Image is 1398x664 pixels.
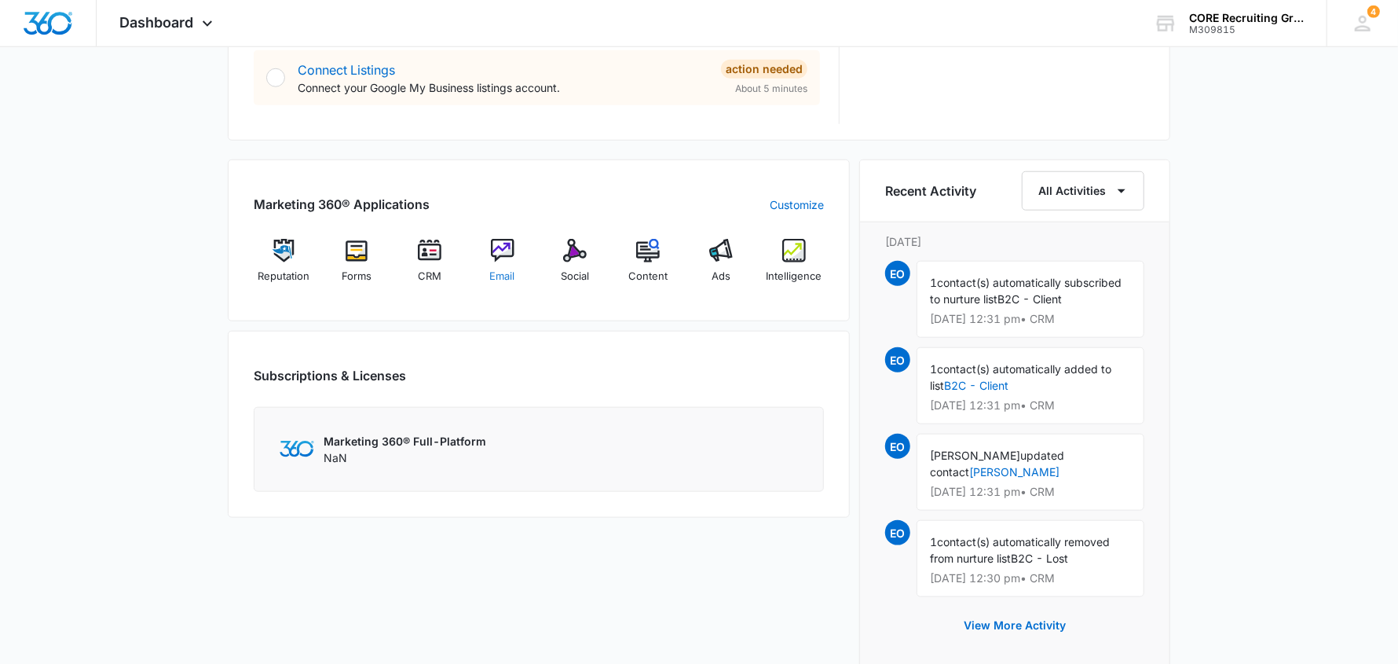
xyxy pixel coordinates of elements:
[1189,12,1304,24] div: account name
[930,314,1131,325] p: [DATE] 12:31 pm • CRM
[930,276,1122,306] span: contact(s) automatically subscribed to nurture list
[766,269,822,284] span: Intelligence
[418,269,441,284] span: CRM
[298,79,708,96] p: Connect your Google My Business listings account.
[930,362,1111,392] span: contact(s) automatically added to list
[258,269,309,284] span: Reputation
[885,520,910,545] span: EO
[885,261,910,286] span: EO
[930,573,1131,584] p: [DATE] 12:30 pm • CRM
[770,196,824,213] a: Customize
[885,347,910,372] span: EO
[885,233,1144,250] p: [DATE]
[885,182,976,200] h6: Recent Activity
[254,239,314,295] a: Reputation
[472,239,532,295] a: Email
[120,14,194,31] span: Dashboard
[324,433,486,466] div: NaN
[930,535,1110,565] span: contact(s) automatically removed from nurture list
[1367,6,1380,18] div: notifications count
[1022,171,1144,211] button: All Activities
[944,379,1008,392] a: B2C - Client
[930,276,937,289] span: 1
[298,62,395,78] a: Connect Listings
[342,269,371,284] span: Forms
[691,239,752,295] a: Ads
[490,269,515,284] span: Email
[721,60,807,79] div: Action Needed
[763,239,824,295] a: Intelligence
[1011,552,1068,565] span: B2C - Lost
[1367,6,1380,18] span: 4
[948,607,1081,644] button: View More Activity
[561,269,589,284] span: Social
[735,82,807,96] span: About 5 minutes
[618,239,679,295] a: Content
[930,362,937,376] span: 1
[930,400,1131,411] p: [DATE] 12:31 pm • CRM
[254,195,430,214] h2: Marketing 360® Applications
[1189,24,1304,35] div: account id
[930,486,1131,497] p: [DATE] 12:31 pm • CRM
[969,465,1059,479] a: [PERSON_NAME]
[327,239,387,295] a: Forms
[280,441,314,457] img: Marketing 360 Logo
[930,449,1020,462] span: [PERSON_NAME]
[885,434,910,459] span: EO
[400,239,460,295] a: CRM
[545,239,606,295] a: Social
[712,269,730,284] span: Ads
[930,535,937,548] span: 1
[324,433,486,449] p: Marketing 360® Full-Platform
[254,366,406,385] h2: Subscriptions & Licenses
[997,292,1062,306] span: B2C - Client
[628,269,668,284] span: Content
